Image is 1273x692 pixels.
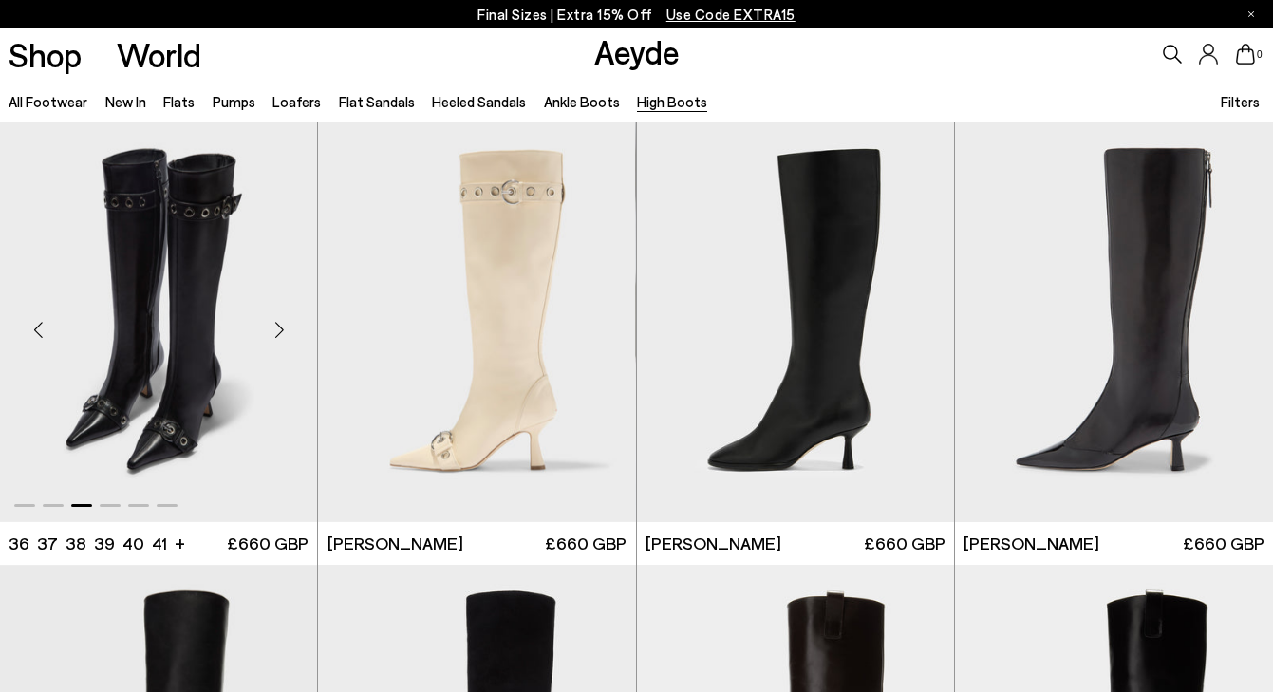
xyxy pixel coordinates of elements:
ul: variant [9,532,161,555]
span: Navigate to /collections/ss25-final-sizes [666,6,796,23]
div: 1 / 6 [318,122,635,521]
li: 36 [9,532,29,555]
span: £660 GBP [227,532,309,555]
img: Vivian Eyelet High Boots [318,122,635,521]
span: [PERSON_NAME] [646,532,781,555]
span: £660 GBP [864,532,945,555]
div: 2 / 6 [635,122,952,521]
a: Heeled Sandals [432,93,526,110]
li: 41 [152,532,167,555]
a: [PERSON_NAME] £660 GBP [637,522,954,565]
div: Previous slide [9,301,66,358]
li: 40 [122,532,144,555]
a: [PERSON_NAME] £660 GBP [318,522,635,565]
span: [PERSON_NAME] [328,532,463,555]
span: 0 [1255,49,1264,60]
a: New In [105,93,146,110]
li: + [175,530,185,555]
span: £660 GBP [545,532,627,555]
img: Vivian Eyelet High Boots [317,122,634,521]
span: Filters [1221,93,1260,110]
a: Flat Sandals [339,93,415,110]
a: [PERSON_NAME] £660 GBP [955,522,1273,565]
li: 38 [66,532,86,555]
a: Loafers [272,93,321,110]
a: World [117,38,201,71]
img: Catherine High Sock Boots [637,122,954,521]
a: 6 / 6 1 / 6 2 / 6 3 / 6 4 / 6 5 / 6 6 / 6 1 / 6 Next slide Previous slide [318,122,635,521]
img: Alexis Dual-Tone High Boots [955,122,1273,521]
a: Flats [163,93,195,110]
li: 37 [37,532,58,555]
span: [PERSON_NAME] [964,532,1099,555]
a: High Boots [637,93,707,110]
a: All Footwear [9,93,87,110]
a: Ankle Boots [544,93,620,110]
a: Pumps [213,93,255,110]
a: Aeyde [594,31,680,71]
a: Shop [9,38,82,71]
a: 0 [1236,44,1255,65]
span: £660 GBP [1183,532,1264,555]
p: Final Sizes | Extra 15% Off [477,3,796,27]
li: 39 [94,532,115,555]
div: 4 / 6 [317,122,634,521]
div: Next slide [251,301,308,358]
img: Vivian Eyelet High Boots [635,122,952,521]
